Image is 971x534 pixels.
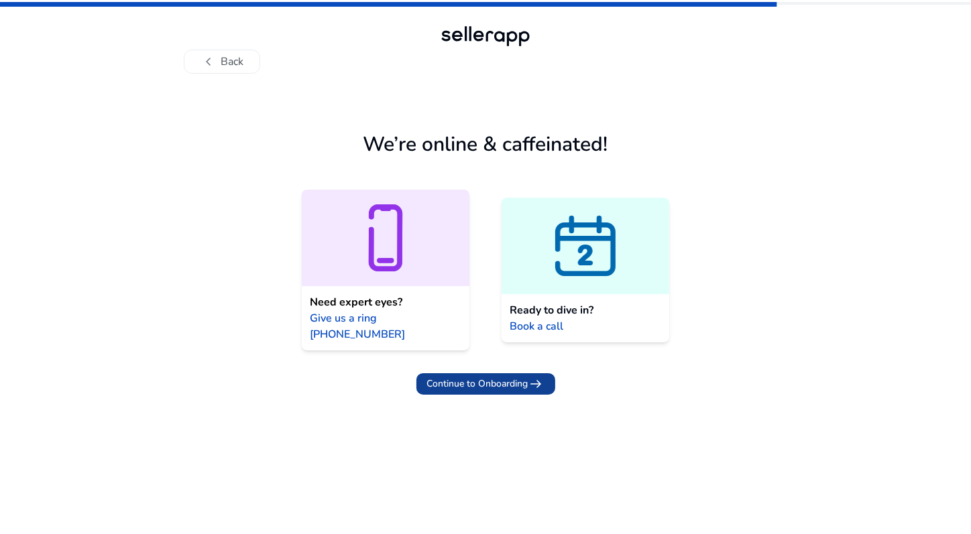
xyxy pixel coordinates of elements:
span: arrow_right_alt [528,376,545,392]
span: Give us a ring [PHONE_NUMBER] [310,310,461,342]
span: chevron_left [201,54,217,70]
span: Continue to Onboarding [427,377,528,391]
span: Ready to dive in? [510,302,593,318]
span: Book a call [510,318,563,334]
a: Need expert eyes?Give us a ring [PHONE_NUMBER] [302,190,469,350]
span: Need expert eyes? [310,294,402,310]
button: Continue to Onboardingarrow_right_alt [416,373,555,395]
h1: We’re online & caffeinated! [363,133,608,157]
button: chevron_leftBack [184,50,260,74]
